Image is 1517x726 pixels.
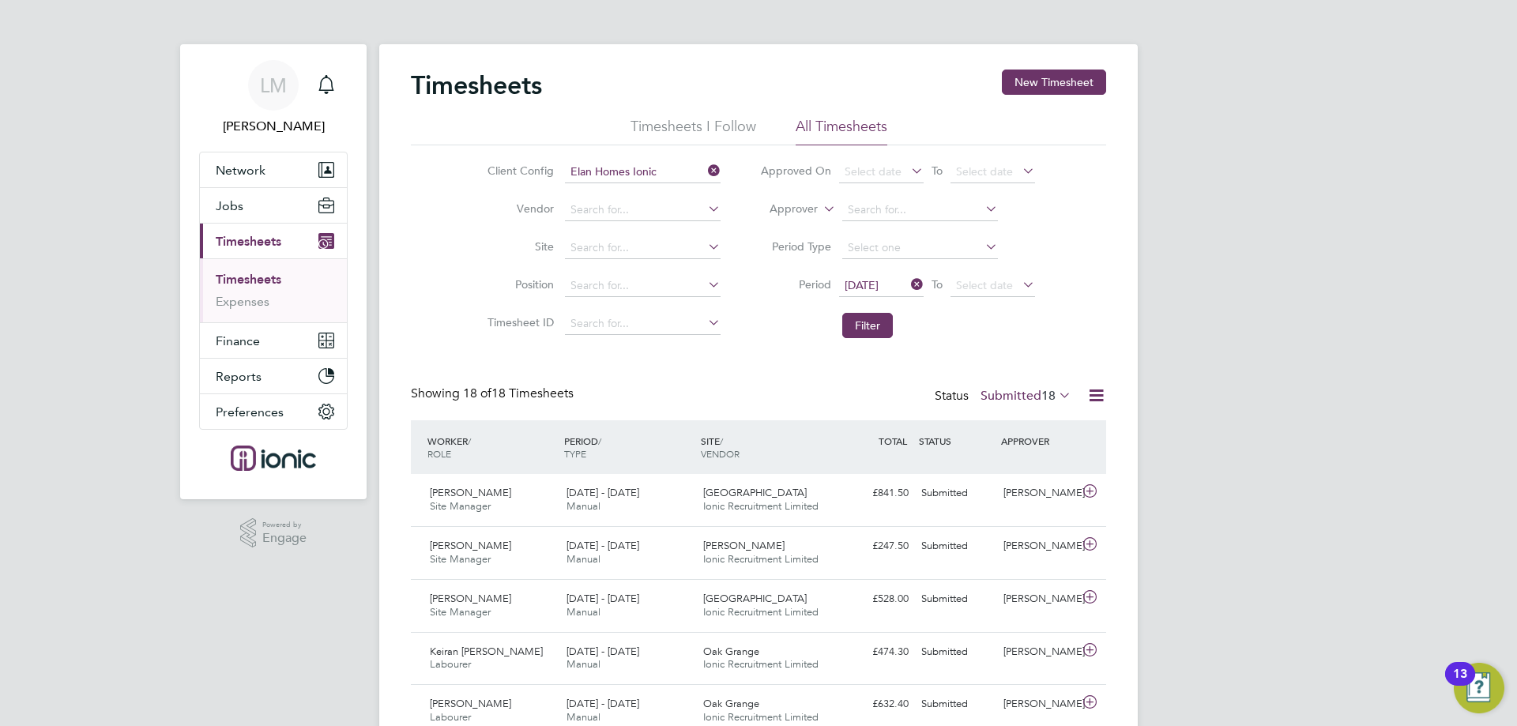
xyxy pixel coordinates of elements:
span: Powered by [262,518,307,532]
h2: Timesheets [411,70,542,101]
a: Powered byEngage [240,518,307,548]
span: / [598,434,601,447]
label: Site [483,239,554,254]
div: PERIOD [560,427,697,468]
label: Approved On [760,164,831,178]
span: Ionic Recruitment Limited [703,499,819,513]
div: 13 [1453,674,1467,694]
span: LM [260,75,287,96]
span: [PERSON_NAME] [430,539,511,552]
div: Submitted [915,533,997,559]
button: New Timesheet [1002,70,1106,95]
span: Oak Grange [703,697,759,710]
div: £474.30 [833,639,915,665]
span: Timesheets [216,234,281,249]
span: Manual [567,710,600,724]
input: Search for... [842,199,998,221]
span: Oak Grange [703,645,759,658]
div: Submitted [915,480,997,506]
span: Select date [845,164,902,179]
div: [PERSON_NAME] [997,691,1079,717]
span: Network [216,163,265,178]
span: Finance [216,333,260,348]
label: Client Config [483,164,554,178]
label: Approver [747,201,818,217]
span: Manual [567,499,600,513]
span: [GEOGRAPHIC_DATA] [703,592,807,605]
img: ionic-logo-retina.png [231,446,316,471]
span: Laura Moody [199,117,348,136]
div: Submitted [915,586,997,612]
div: £247.50 [833,533,915,559]
span: [DATE] - [DATE] [567,697,639,710]
button: Reports [200,359,347,393]
a: LM[PERSON_NAME] [199,60,348,136]
button: Finance [200,323,347,358]
label: Vendor [483,201,554,216]
label: Position [483,277,554,292]
div: Showing [411,386,577,402]
div: APPROVER [997,427,1079,455]
a: Expenses [216,294,269,309]
button: Jobs [200,188,347,223]
div: [PERSON_NAME] [997,533,1079,559]
span: / [720,434,723,447]
span: TOTAL [879,434,907,447]
span: [PERSON_NAME] [430,592,511,605]
label: Timesheet ID [483,315,554,329]
span: Site Manager [430,499,491,513]
span: [PERSON_NAME] [703,539,785,552]
span: To [927,160,947,181]
span: Manual [567,605,600,619]
span: Jobs [216,198,243,213]
span: Manual [567,552,600,566]
span: Manual [567,657,600,671]
span: TYPE [564,447,586,460]
span: Ionic Recruitment Limited [703,552,819,566]
span: [DATE] - [DATE] [567,539,639,552]
input: Search for... [565,237,721,259]
div: Timesheets [200,258,347,322]
span: Select date [956,164,1013,179]
div: Submitted [915,691,997,717]
div: Submitted [915,639,997,665]
span: 18 Timesheets [463,386,574,401]
span: Labourer [430,710,471,724]
span: ROLE [427,447,451,460]
div: £528.00 [833,586,915,612]
span: To [927,274,947,295]
label: Period Type [760,239,831,254]
span: Select date [956,278,1013,292]
span: VENDOR [701,447,740,460]
span: Ionic Recruitment Limited [703,657,819,671]
a: Timesheets [216,272,281,287]
div: SITE [697,427,834,468]
input: Search for... [565,275,721,297]
span: / [468,434,471,447]
nav: Main navigation [180,44,367,499]
span: Ionic Recruitment Limited [703,605,819,619]
span: Labourer [430,657,471,671]
div: £841.50 [833,480,915,506]
span: Reports [216,369,262,384]
span: 18 [1041,388,1056,404]
span: Site Manager [430,605,491,619]
span: Engage [262,532,307,545]
input: Search for... [565,161,721,183]
div: STATUS [915,427,997,455]
span: Site Manager [430,552,491,566]
div: Status [935,386,1075,408]
div: WORKER [423,427,560,468]
span: [GEOGRAPHIC_DATA] [703,486,807,499]
div: [PERSON_NAME] [997,639,1079,665]
label: Period [760,277,831,292]
button: Timesheets [200,224,347,258]
label: Submitted [981,388,1071,404]
span: [DATE] - [DATE] [567,592,639,605]
span: 18 of [463,386,491,401]
span: [DATE] [845,278,879,292]
span: Ionic Recruitment Limited [703,710,819,724]
div: [PERSON_NAME] [997,586,1079,612]
li: Timesheets I Follow [631,117,756,145]
div: £632.40 [833,691,915,717]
